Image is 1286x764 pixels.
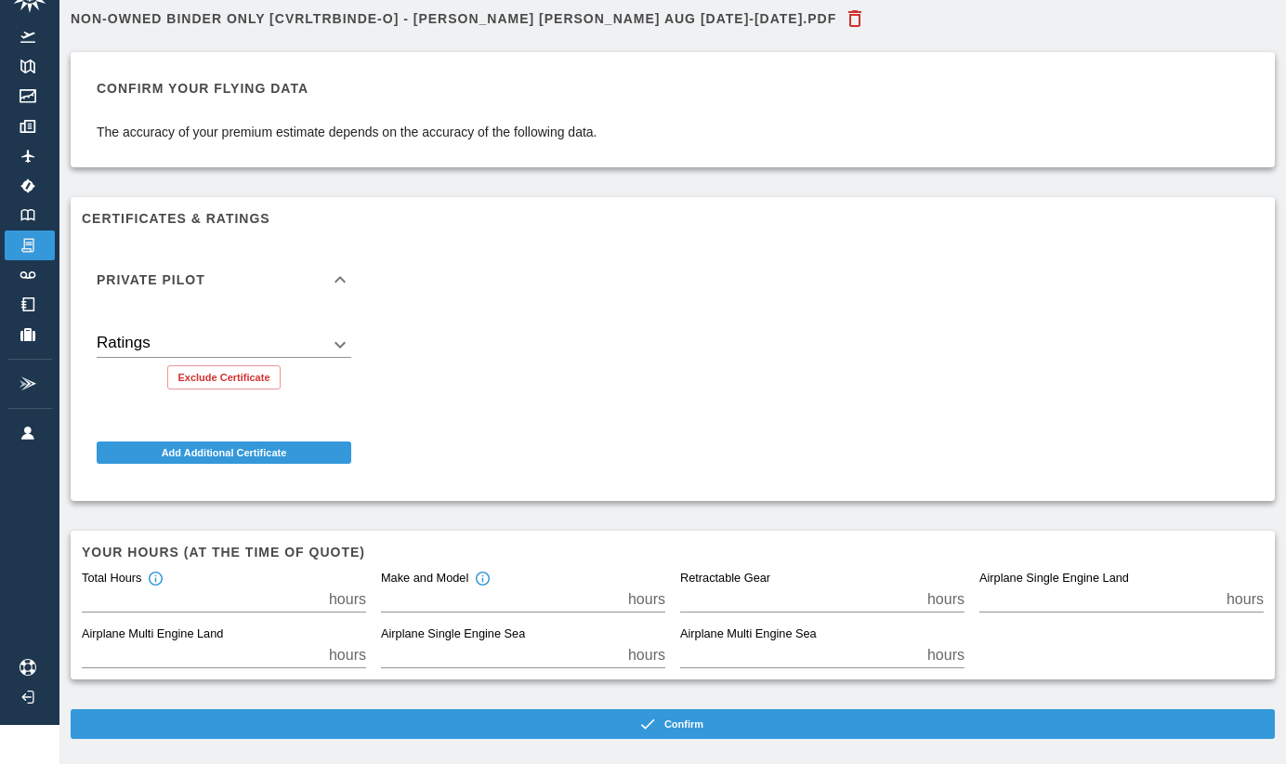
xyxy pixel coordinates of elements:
[97,123,597,141] p: The accuracy of your premium estimate depends on the accuracy of the following data.
[82,542,1264,562] h6: Your hours (at the time of quote)
[628,588,665,611] p: hours
[97,78,597,99] h6: Confirm your flying data
[979,571,1129,587] label: Airplane Single Engine Land
[97,273,205,286] h6: Private Pilot
[680,571,770,587] label: Retractable Gear
[82,310,366,404] div: Private Pilot
[71,709,1275,739] button: Confirm
[329,588,366,611] p: hours
[329,644,366,666] p: hours
[927,644,964,666] p: hours
[82,208,1264,229] h6: Certificates & Ratings
[474,571,491,587] svg: Total hours in the make and model of the insured aircraft
[628,644,665,666] p: hours
[167,365,280,389] button: Exclude Certificate
[1227,588,1264,611] p: hours
[381,626,525,643] label: Airplane Single Engine Sea
[927,588,964,611] p: hours
[82,626,223,643] label: Airplane Multi Engine Land
[381,571,491,587] div: Make and Model
[82,571,164,587] div: Total Hours
[147,571,164,587] svg: Total hours in fixed-wing aircraft
[97,441,351,464] button: Add Additional Certificate
[680,626,817,643] label: Airplane Multi Engine Sea
[82,250,366,310] div: Private Pilot
[71,12,836,25] h6: Non-Owned Binder Only [CVRLTRBINDE-O] - [PERSON_NAME] [PERSON_NAME] AUG [DATE]-[DATE].pdf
